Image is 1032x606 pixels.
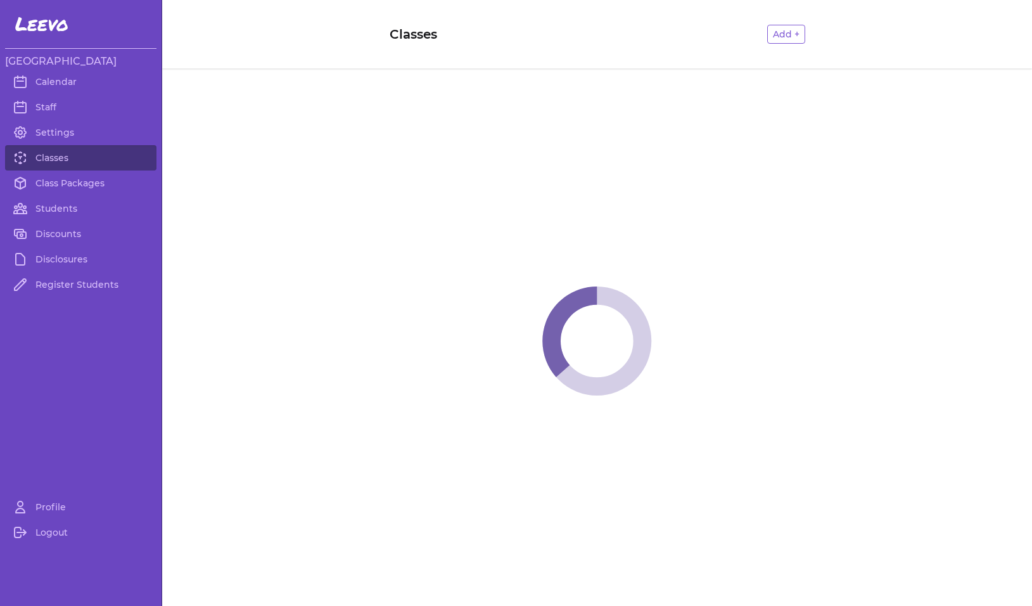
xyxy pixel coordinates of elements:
[5,145,156,171] a: Classes
[5,272,156,297] a: Register Students
[5,494,156,520] a: Profile
[5,171,156,196] a: Class Packages
[5,221,156,247] a: Discounts
[5,94,156,120] a: Staff
[5,247,156,272] a: Disclosures
[5,520,156,545] a: Logout
[5,54,156,69] h3: [GEOGRAPHIC_DATA]
[5,120,156,145] a: Settings
[5,196,156,221] a: Students
[15,13,68,35] span: Leevo
[767,25,805,44] button: Add +
[5,69,156,94] a: Calendar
